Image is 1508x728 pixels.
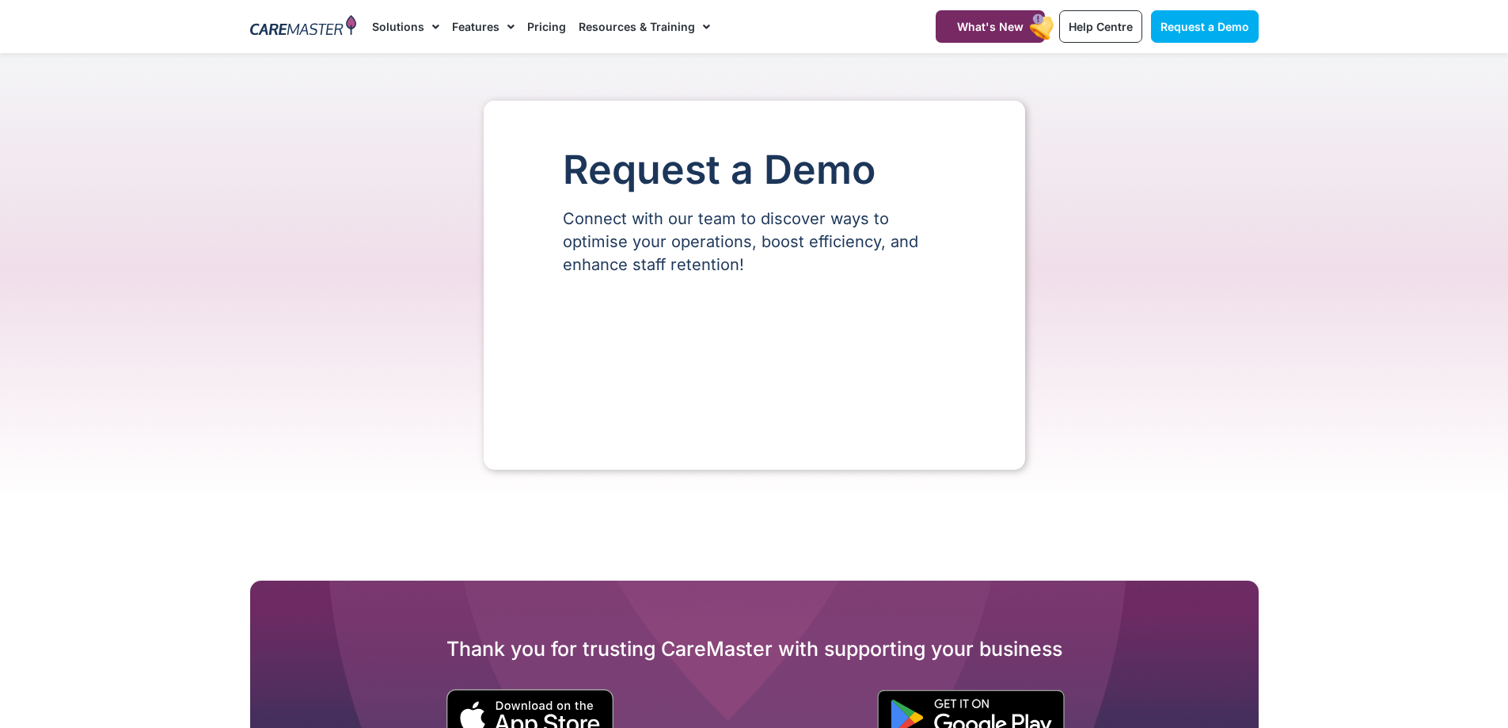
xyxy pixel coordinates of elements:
[563,148,946,192] h1: Request a Demo
[957,20,1024,33] span: What's New
[1069,20,1133,33] span: Help Centre
[563,208,946,276] p: Connect with our team to discover ways to optimise your operations, boost efficiency, and enhance...
[250,636,1259,661] h2: Thank you for trusting CareMaster with supporting your business
[250,15,357,39] img: CareMaster Logo
[1059,10,1142,43] a: Help Centre
[1151,10,1259,43] a: Request a Demo
[563,303,946,422] iframe: Form 0
[936,10,1045,43] a: What's New
[1160,20,1249,33] span: Request a Demo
